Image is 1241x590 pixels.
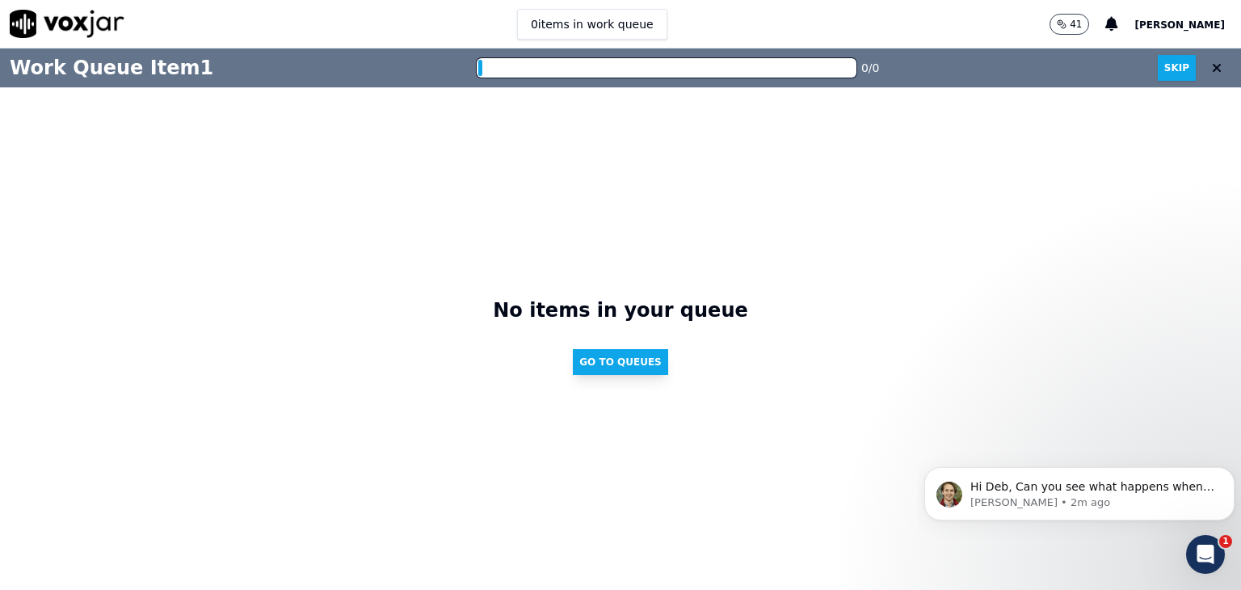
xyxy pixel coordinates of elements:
[1219,535,1232,548] span: 1
[517,9,667,40] button: 0items in work queue
[1050,14,1089,35] button: 41
[861,60,880,76] div: 0 / 0
[1134,15,1241,34] button: [PERSON_NAME]
[10,55,213,81] h1: Work Queue Item 1
[10,10,124,38] img: voxjar logo
[493,297,748,343] h3: No items in your queue
[573,349,668,375] button: Go to Queues
[918,433,1241,546] iframe: Intercom notifications message
[1158,55,1196,81] button: Skip
[1186,535,1225,574] iframe: Intercom live chat
[1070,18,1082,31] p: 41
[1050,14,1105,35] button: 41
[1134,19,1225,31] span: [PERSON_NAME]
